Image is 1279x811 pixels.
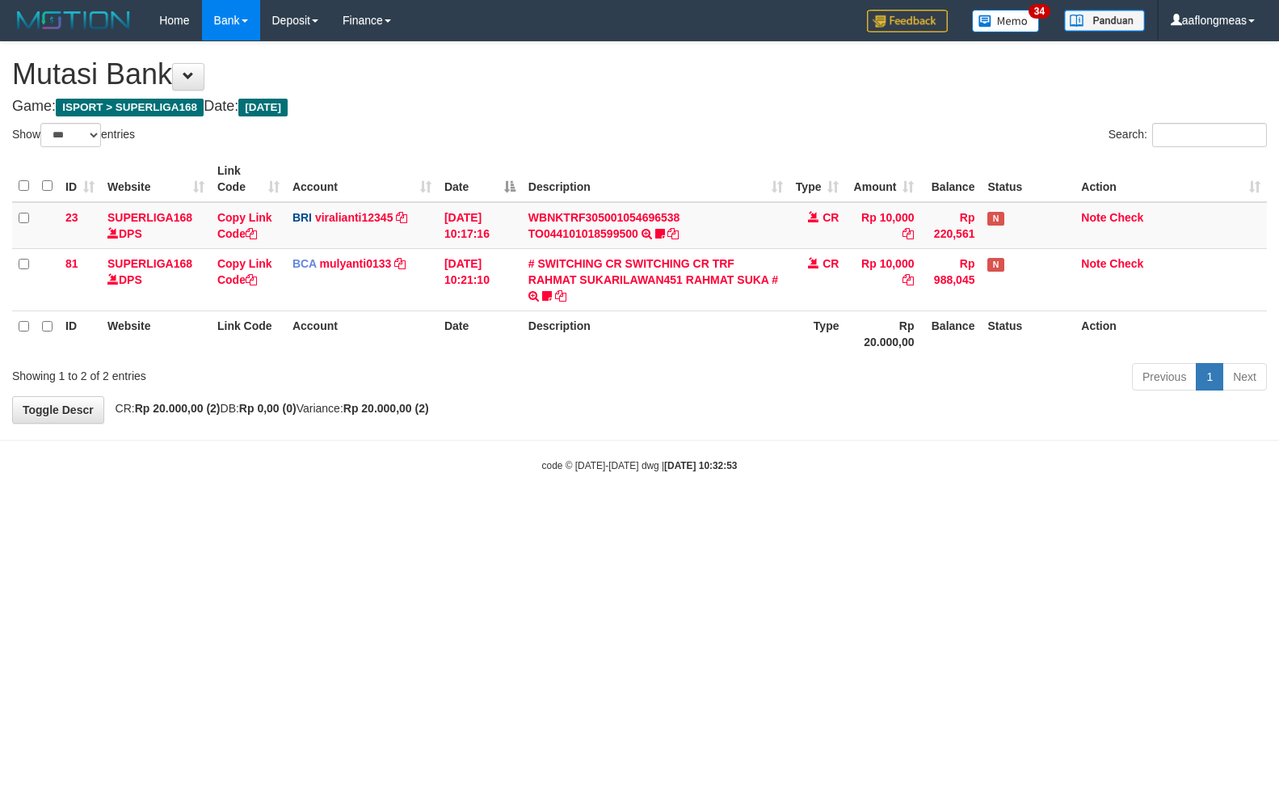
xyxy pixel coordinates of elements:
[867,10,948,32] img: Feedback.jpg
[920,202,981,249] td: Rp 220,561
[107,211,192,224] a: SUPERLIGA168
[823,211,839,224] span: CR
[789,310,846,357] th: Type
[1109,257,1143,270] a: Check
[920,248,981,310] td: Rp 988,045
[56,99,204,116] span: ISPORT > SUPERLIGA168
[1109,211,1143,224] a: Check
[135,402,221,415] strong: Rp 20.000,00 (2)
[667,227,679,240] a: Copy WBNKTRF305001054696538 TO044101018599500 to clipboard
[320,257,392,270] a: mulyanti0133
[12,58,1267,91] h1: Mutasi Bank
[292,257,317,270] span: BCA
[343,402,429,415] strong: Rp 20.000,00 (2)
[981,156,1075,202] th: Status
[528,257,778,286] a: # SWITCHING CR SWITCHING CR TRF RAHMAT SUKARILAWAN451 RAHMAT SUKA #
[845,310,920,357] th: Rp 20.000,00
[12,8,135,32] img: MOTION_logo.png
[1064,10,1145,32] img: panduan.png
[789,156,846,202] th: Type: activate to sort column ascending
[292,211,312,224] span: BRI
[211,310,286,357] th: Link Code
[107,257,192,270] a: SUPERLIGA168
[59,310,101,357] th: ID
[1029,4,1050,19] span: 34
[101,248,211,310] td: DPS
[238,99,288,116] span: [DATE]
[920,156,981,202] th: Balance
[438,248,522,310] td: [DATE] 10:21:10
[217,211,272,240] a: Copy Link Code
[1075,310,1267,357] th: Action
[65,211,78,224] span: 23
[101,310,211,357] th: Website
[555,289,566,302] a: Copy # SWITCHING CR SWITCHING CR TRF RAHMAT SUKARILAWAN451 RAHMAT SUKA # to clipboard
[12,99,1267,115] h4: Game: Date:
[1109,123,1267,147] label: Search:
[396,211,407,224] a: Copy viralianti12345 to clipboard
[845,248,920,310] td: Rp 10,000
[987,212,1003,226] span: Has Note
[528,211,680,240] a: WBNKTRF305001054696538 TO044101018599500
[1075,156,1267,202] th: Action: activate to sort column ascending
[394,257,406,270] a: Copy mulyanti0133 to clipboard
[40,123,101,147] select: Showentries
[1222,363,1267,391] a: Next
[239,402,297,415] strong: Rp 0,00 (0)
[438,156,522,202] th: Date: activate to sort column descending
[981,310,1075,357] th: Status
[1081,211,1106,224] a: Note
[217,257,272,286] a: Copy Link Code
[920,310,981,357] th: Balance
[522,310,789,357] th: Description
[845,156,920,202] th: Amount: activate to sort column ascending
[1081,257,1106,270] a: Note
[438,202,522,249] td: [DATE] 10:17:16
[823,257,839,270] span: CR
[664,460,737,471] strong: [DATE] 10:32:53
[902,227,914,240] a: Copy Rp 10,000 to clipboard
[522,156,789,202] th: Description: activate to sort column ascending
[12,396,104,424] a: Toggle Descr
[438,310,522,357] th: Date
[211,156,286,202] th: Link Code: activate to sort column ascending
[59,156,101,202] th: ID: activate to sort column ascending
[902,273,914,286] a: Copy Rp 10,000 to clipboard
[101,202,211,249] td: DPS
[1196,363,1223,391] a: 1
[1132,363,1197,391] a: Previous
[845,202,920,249] td: Rp 10,000
[107,402,429,415] span: CR: DB: Variance:
[542,460,738,471] small: code © [DATE]-[DATE] dwg |
[315,211,393,224] a: viralianti12345
[65,257,78,270] span: 81
[1152,123,1267,147] input: Search:
[987,258,1003,272] span: Has Note
[12,123,135,147] label: Show entries
[972,10,1040,32] img: Button%20Memo.svg
[12,361,521,384] div: Showing 1 to 2 of 2 entries
[286,156,438,202] th: Account: activate to sort column ascending
[286,310,438,357] th: Account
[101,156,211,202] th: Website: activate to sort column ascending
